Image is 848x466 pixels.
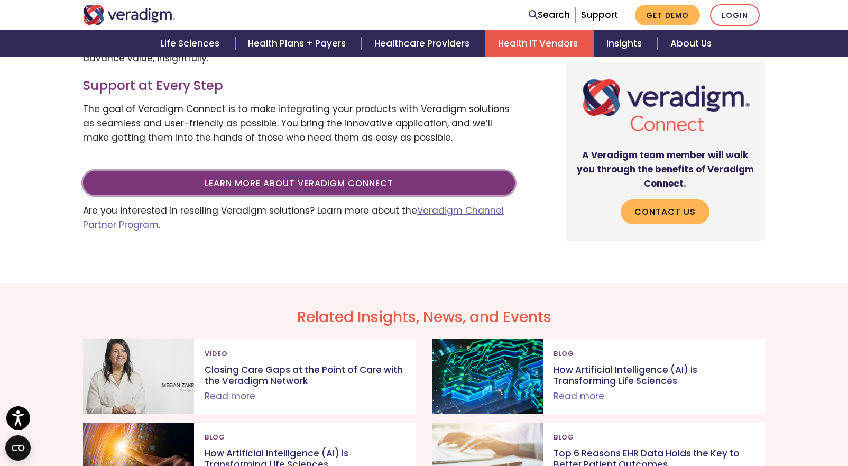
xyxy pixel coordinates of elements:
[594,30,658,57] a: Insights
[554,345,574,362] span: Blog
[574,70,757,139] img: Veradigm Connect
[5,435,31,461] button: Open CMP widget
[205,390,255,403] a: Read more
[621,199,709,224] a: Contact Us
[83,204,515,232] p: Are you interested in reselling Veradigm solutions? Learn more about the .
[710,4,760,26] a: Login
[581,8,618,21] a: Support
[83,5,176,25] img: Veradigm logo
[205,345,227,362] span: Video
[83,102,515,145] p: The goal of Veradigm Connect is to make integrating your products with Veradigm solutions as seam...
[362,30,485,57] a: Healthcare Providers
[554,429,574,446] span: Blog
[554,364,754,387] p: How Artificial Intelligence (AI) Is Transforming Life Sciences
[83,171,515,195] a: Learn more about Veradigm Connect
[658,30,724,57] a: About Us
[554,390,604,403] a: Read more
[645,390,835,453] iframe: Drift Chat Widget
[577,148,754,189] strong: A Veradigm team member will walk you through the benefits of Veradigm Connect.
[635,5,700,25] a: Get Demo
[235,30,362,57] a: Health Plans + Payers
[83,78,515,94] h3: Support at Every Step
[485,30,594,57] a: Health IT Vendors
[529,8,570,22] a: Search
[83,308,765,326] h2: Related Insights, News, and Events
[83,204,504,231] a: Veradigm Channel Partner Program
[205,429,225,446] span: Blog
[148,30,235,57] a: Life Sciences
[205,364,405,387] p: Closing Care Gaps at the Point of Care with the Veradigm Network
